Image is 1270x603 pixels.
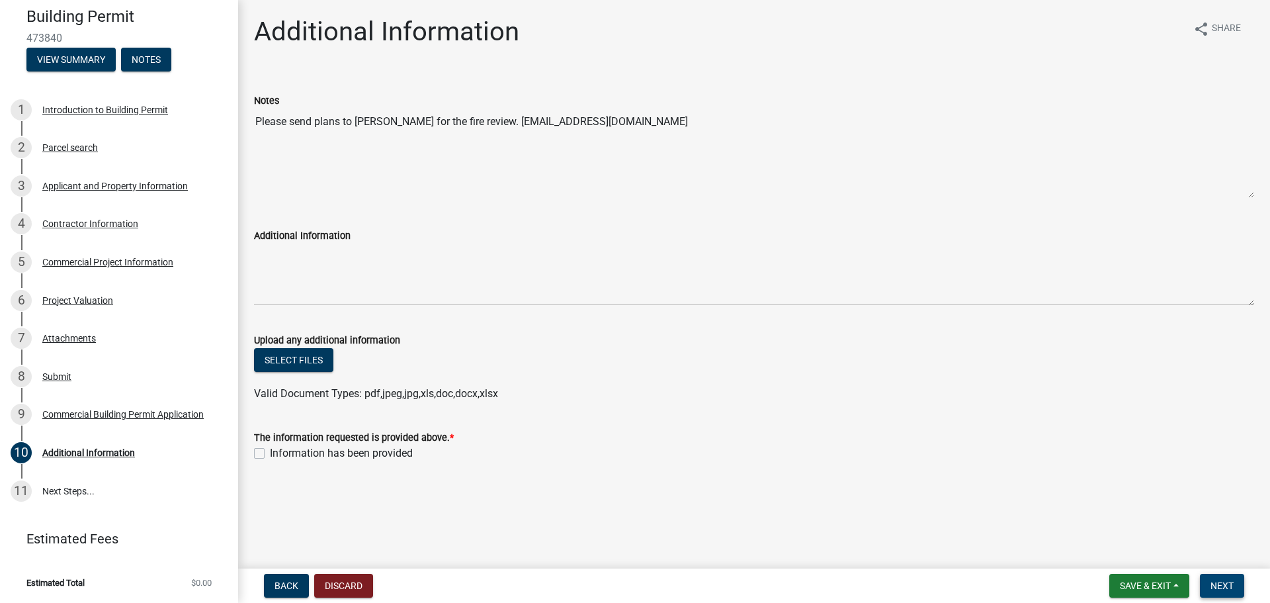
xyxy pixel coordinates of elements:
button: Discard [314,574,373,598]
wm-modal-confirm: Summary [26,55,116,66]
div: 2 [11,137,32,158]
div: Attachments [42,334,96,343]
label: Upload any additional information [254,336,400,346]
button: Next [1200,574,1244,598]
div: Submit [42,372,71,381]
div: 7 [11,328,32,349]
label: Information has been provided [270,445,413,461]
button: Select files [254,348,333,372]
button: Back [264,574,309,598]
div: Project Valuation [42,296,113,305]
div: 5 [11,252,32,273]
div: 1 [11,99,32,120]
div: 8 [11,366,32,387]
label: Additional Information [254,232,351,241]
div: 11 [11,481,32,502]
div: Introduction to Building Permit [42,105,168,115]
button: shareShare [1183,16,1251,42]
div: Additional Information [42,448,135,457]
button: Notes [121,48,171,71]
span: Back [275,580,298,591]
div: Commercial Project Information [42,257,173,267]
h4: Building Permit [26,7,228,26]
div: 9 [11,404,32,425]
div: Applicant and Property Information [42,181,188,191]
span: Valid Document Types: pdf,jpeg,jpg,xls,doc,docx,xlsx [254,387,498,400]
i: share [1193,21,1209,37]
span: Save & Exit [1120,580,1171,591]
label: The information requested is provided above. [254,434,454,443]
div: 4 [11,213,32,234]
span: Share [1212,21,1241,37]
textarea: Please send plans to [PERSON_NAME] for the fire review. [EMAIL_ADDRESS][DOMAIN_NAME] [254,109,1254,199]
span: Next [1210,580,1234,591]
span: Estimated Total [26,579,85,587]
button: Save & Exit [1109,574,1189,598]
div: Parcel search [42,143,98,152]
div: 10 [11,442,32,463]
wm-modal-confirm: Notes [121,55,171,66]
div: Commercial Building Permit Application [42,410,204,419]
span: 473840 [26,32,212,44]
div: 3 [11,175,32,197]
span: $0.00 [191,579,212,587]
label: Notes [254,97,279,106]
div: 6 [11,290,32,311]
button: View Summary [26,48,116,71]
a: Estimated Fees [11,526,217,552]
h1: Additional Information [254,16,519,48]
div: Contractor Information [42,219,138,228]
